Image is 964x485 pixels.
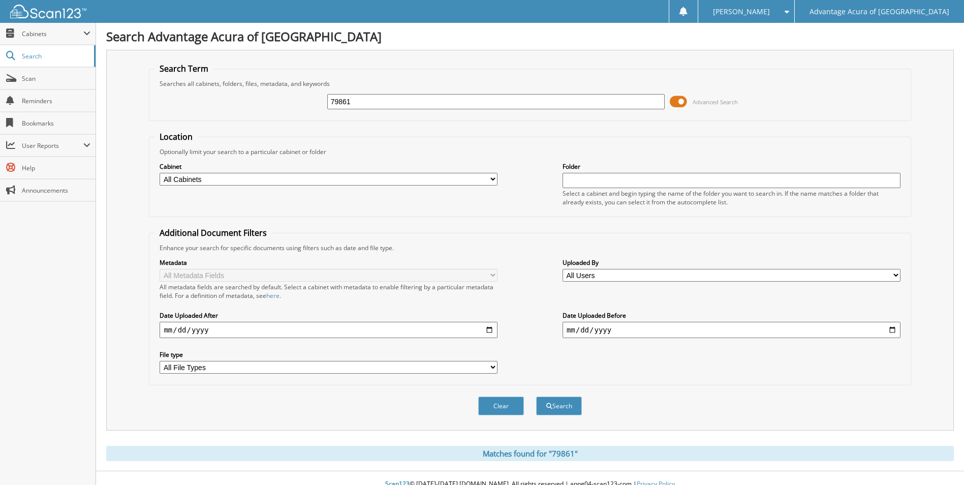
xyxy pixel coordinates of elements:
legend: Location [154,131,198,142]
label: Date Uploaded After [160,311,497,320]
label: Date Uploaded Before [563,311,900,320]
label: Folder [563,162,900,171]
input: start [160,322,497,338]
h1: Search Advantage Acura of [GEOGRAPHIC_DATA] [106,28,954,45]
span: Announcements [22,186,90,195]
span: Scan [22,74,90,83]
span: Reminders [22,97,90,105]
span: Help [22,164,90,172]
span: Bookmarks [22,119,90,128]
div: Searches all cabinets, folders, files, metadata, and keywords [154,79,905,88]
div: Enhance your search for specific documents using filters such as date and file type. [154,244,905,252]
span: [PERSON_NAME] [713,9,770,15]
span: Advanced Search [693,98,738,106]
span: Cabinets [22,29,83,38]
label: Metadata [160,258,497,267]
button: Search [536,397,582,415]
div: Select a cabinet and begin typing the name of the folder you want to search in. If the name match... [563,189,900,206]
label: Uploaded By [563,258,900,267]
label: File type [160,350,497,359]
div: Optionally limit your search to a particular cabinet or folder [154,147,905,156]
span: User Reports [22,141,83,150]
img: scan123-logo-white.svg [10,5,86,18]
div: Matches found for "79861" [106,446,954,461]
a: here [266,291,279,300]
legend: Additional Document Filters [154,227,272,238]
legend: Search Term [154,63,213,74]
span: Search [22,52,89,60]
button: Clear [478,397,524,415]
label: Cabinet [160,162,497,171]
span: Advantage Acura of [GEOGRAPHIC_DATA] [810,9,949,15]
div: All metadata fields are searched by default. Select a cabinet with metadata to enable filtering b... [160,283,497,300]
input: end [563,322,900,338]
